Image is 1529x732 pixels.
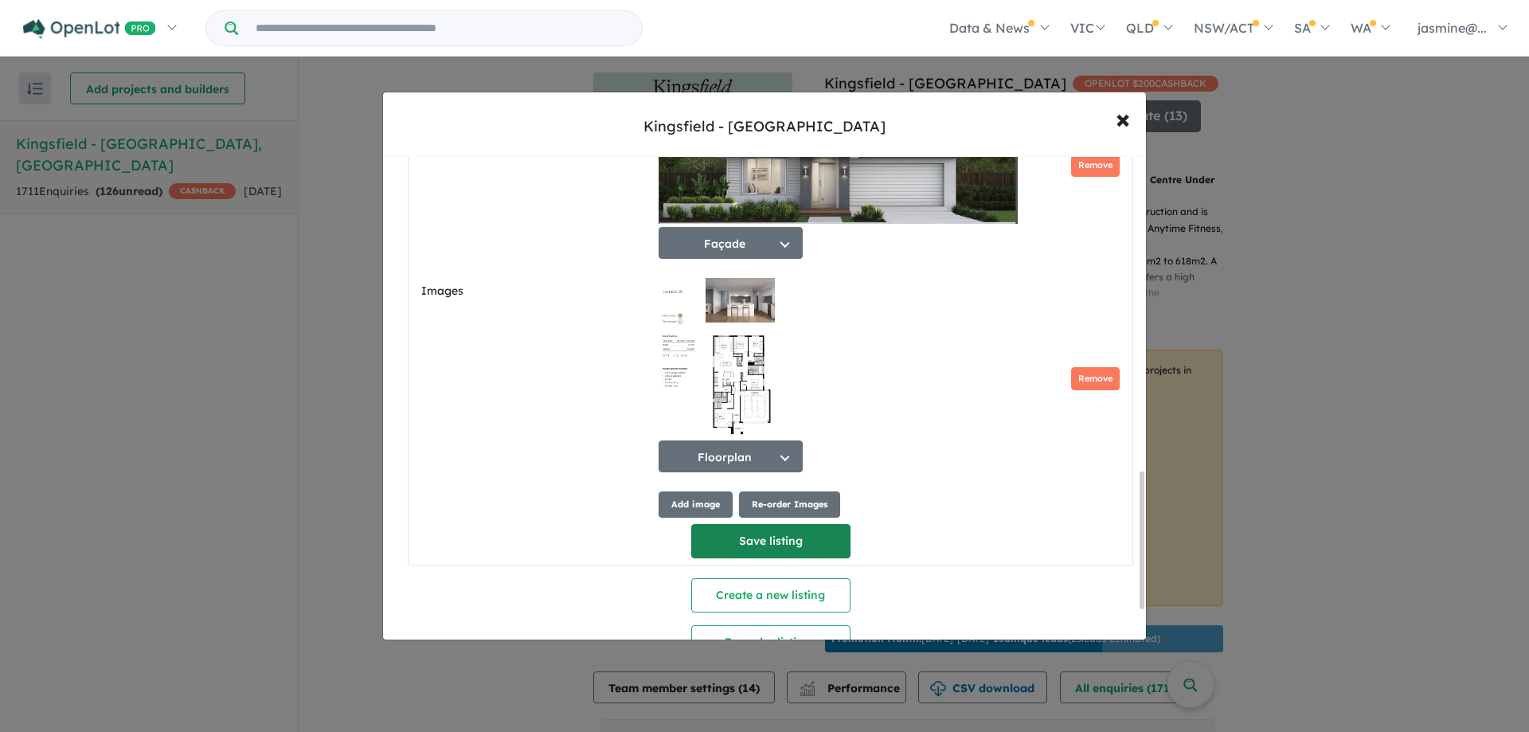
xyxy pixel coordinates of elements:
[241,11,639,45] input: Try estate name, suburb, builder or developer
[23,19,156,39] img: Openlot PRO Logo White
[1116,101,1130,135] span: ×
[691,524,851,558] button: Save listing
[659,227,803,259] button: Façade
[659,491,733,518] button: Add image
[1071,367,1120,390] button: Remove
[421,282,652,301] label: Images
[643,116,886,137] div: Kingsfield - [GEOGRAPHIC_DATA]
[691,625,851,660] button: Re-order listings
[659,440,803,472] button: Floorplan
[659,278,776,437] img: Kingsfield - Sunbury - Lot 357 Floorplan
[739,491,840,518] button: Re-order Images
[1071,154,1120,177] button: Remove
[1418,20,1487,36] span: jasmine@...
[691,578,851,613] button: Create a new listing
